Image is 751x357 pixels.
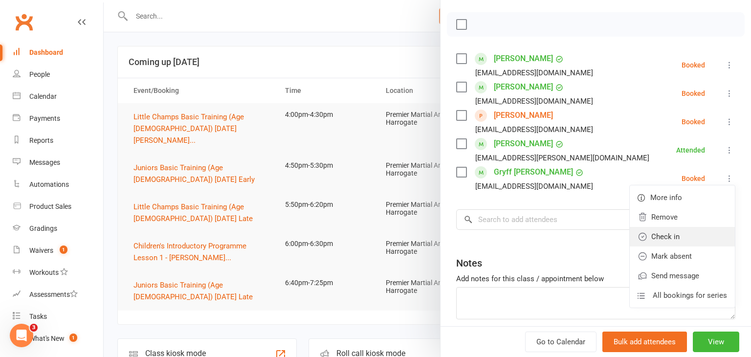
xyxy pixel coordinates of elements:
div: Product Sales [29,202,71,210]
div: Workouts [29,268,59,276]
a: Reports [13,130,103,152]
a: Calendar [13,86,103,108]
div: [EMAIL_ADDRESS][DOMAIN_NAME] [475,180,593,193]
div: Calendar [29,92,57,100]
div: Messages [29,158,60,166]
a: Send message [630,266,735,286]
a: Workouts [13,262,103,284]
a: More info [630,188,735,207]
a: Tasks [13,306,103,328]
a: Go to Calendar [525,332,596,352]
div: [EMAIL_ADDRESS][DOMAIN_NAME] [475,123,593,136]
a: Remove [630,207,735,227]
a: Messages [13,152,103,174]
a: Gradings [13,218,103,240]
div: Attended [676,147,705,154]
div: Notes [456,256,482,270]
a: Gryff [PERSON_NAME] [494,164,573,180]
div: People [29,70,50,78]
div: Reports [29,136,53,144]
button: View [693,332,739,352]
a: Check in [630,227,735,246]
a: What's New1 [13,328,103,350]
button: Bulk add attendees [602,332,687,352]
a: Product Sales [13,196,103,218]
a: Clubworx [12,10,36,34]
div: Gradings [29,224,57,232]
div: Payments [29,114,60,122]
div: Add notes for this class / appointment below [456,273,735,285]
div: What's New [29,335,65,342]
div: Booked [682,62,705,68]
a: Assessments [13,284,103,306]
a: [PERSON_NAME] [494,79,553,95]
div: Dashboard [29,48,63,56]
a: Dashboard [13,42,103,64]
a: [PERSON_NAME] [494,51,553,67]
div: Booked [682,175,705,182]
span: 3 [30,324,38,332]
a: [PERSON_NAME] [494,108,553,123]
a: Waivers 1 [13,240,103,262]
input: Search to add attendees [456,209,735,230]
div: [EMAIL_ADDRESS][DOMAIN_NAME] [475,67,593,79]
a: Payments [13,108,103,130]
iframe: Intercom live chat [10,324,33,347]
a: [PERSON_NAME] [494,136,553,152]
span: More info [650,192,682,203]
a: All bookings for series [630,286,735,305]
div: [EMAIL_ADDRESS][PERSON_NAME][DOMAIN_NAME] [475,152,649,164]
div: [EMAIL_ADDRESS][DOMAIN_NAME] [475,95,593,108]
span: 1 [60,245,67,254]
a: Automations [13,174,103,196]
a: People [13,64,103,86]
div: Automations [29,180,69,188]
div: Tasks [29,312,47,320]
span: 1 [69,334,77,342]
span: All bookings for series [653,290,727,301]
div: Assessments [29,290,78,298]
a: Mark absent [630,246,735,266]
div: Booked [682,118,705,125]
div: Booked [682,90,705,97]
div: Waivers [29,246,53,254]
